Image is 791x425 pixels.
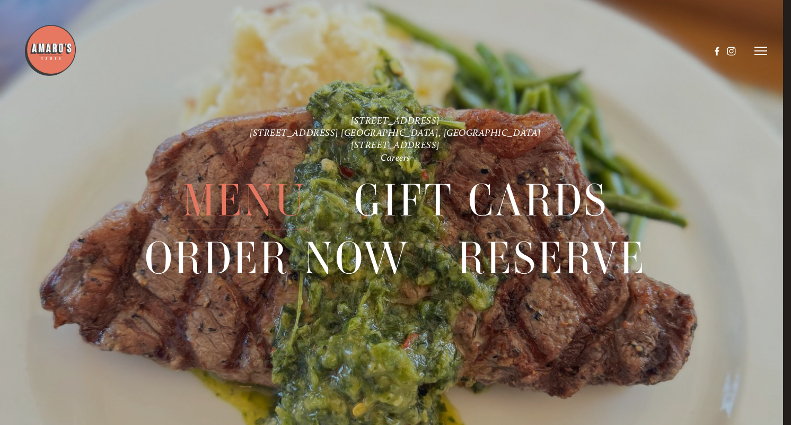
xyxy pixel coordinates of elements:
[458,230,646,287] a: Reserve
[145,230,410,287] span: Order Now
[381,152,410,163] a: Careers
[351,115,440,126] a: [STREET_ADDRESS]
[351,140,440,151] a: [STREET_ADDRESS]
[183,172,307,229] a: Menu
[354,172,608,229] a: Gift Cards
[458,230,646,287] span: Reserve
[250,127,541,138] a: [STREET_ADDRESS] [GEOGRAPHIC_DATA], [GEOGRAPHIC_DATA]
[145,230,410,287] a: Order Now
[24,24,77,77] img: Amaro's Table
